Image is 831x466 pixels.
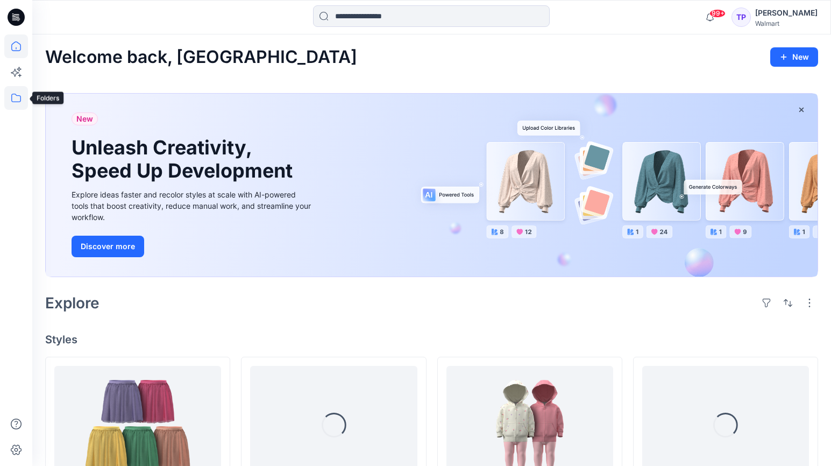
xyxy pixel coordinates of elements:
div: [PERSON_NAME] [755,6,818,19]
div: Explore ideas faster and recolor styles at scale with AI-powered tools that boost creativity, red... [72,189,314,223]
button: New [770,47,818,67]
h2: Explore [45,294,100,312]
div: Walmart [755,19,818,27]
h4: Styles [45,333,818,346]
span: 99+ [709,9,726,18]
div: TP [731,8,751,27]
a: Discover more [72,236,314,257]
span: New [76,112,93,125]
button: Discover more [72,236,144,257]
h2: Welcome back, [GEOGRAPHIC_DATA] [45,47,357,67]
h1: Unleash Creativity, Speed Up Development [72,136,297,182]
